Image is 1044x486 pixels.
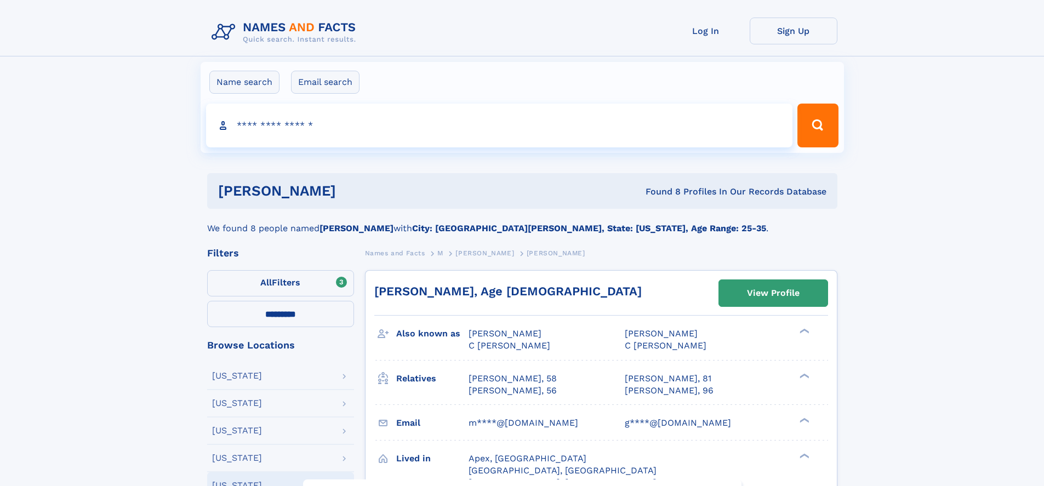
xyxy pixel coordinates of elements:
[212,426,262,435] div: [US_STATE]
[396,369,469,388] h3: Relatives
[662,18,750,44] a: Log In
[625,373,711,385] a: [PERSON_NAME], 81
[207,340,354,350] div: Browse Locations
[396,324,469,343] h3: Also known as
[469,328,541,339] span: [PERSON_NAME]
[625,340,706,351] span: C [PERSON_NAME]
[320,223,393,233] b: [PERSON_NAME]
[455,246,514,260] a: [PERSON_NAME]
[469,453,586,464] span: Apex, [GEOGRAPHIC_DATA]
[625,328,698,339] span: [PERSON_NAME]
[527,249,585,257] span: [PERSON_NAME]
[797,104,838,147] button: Search Button
[396,414,469,432] h3: Email
[797,452,810,459] div: ❯
[412,223,766,233] b: City: [GEOGRAPHIC_DATA][PERSON_NAME], State: [US_STATE], Age Range: 25-35
[207,209,837,235] div: We found 8 people named with .
[797,416,810,424] div: ❯
[469,340,550,351] span: C [PERSON_NAME]
[797,328,810,335] div: ❯
[469,373,557,385] a: [PERSON_NAME], 58
[260,277,272,288] span: All
[797,372,810,379] div: ❯
[469,385,557,397] a: [PERSON_NAME], 56
[374,284,642,298] a: [PERSON_NAME], Age [DEMOGRAPHIC_DATA]
[207,270,354,296] label: Filters
[396,449,469,468] h3: Lived in
[218,184,491,198] h1: [PERSON_NAME]
[455,249,514,257] span: [PERSON_NAME]
[212,454,262,462] div: [US_STATE]
[212,371,262,380] div: [US_STATE]
[747,281,800,306] div: View Profile
[209,71,279,94] label: Name search
[750,18,837,44] a: Sign Up
[437,246,443,260] a: M
[206,104,793,147] input: search input
[365,246,425,260] a: Names and Facts
[437,249,443,257] span: M
[719,280,828,306] a: View Profile
[291,71,360,94] label: Email search
[625,385,714,397] a: [PERSON_NAME], 96
[490,186,826,198] div: Found 8 Profiles In Our Records Database
[469,465,657,476] span: [GEOGRAPHIC_DATA], [GEOGRAPHIC_DATA]
[212,399,262,408] div: [US_STATE]
[207,248,354,258] div: Filters
[207,18,365,47] img: Logo Names and Facts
